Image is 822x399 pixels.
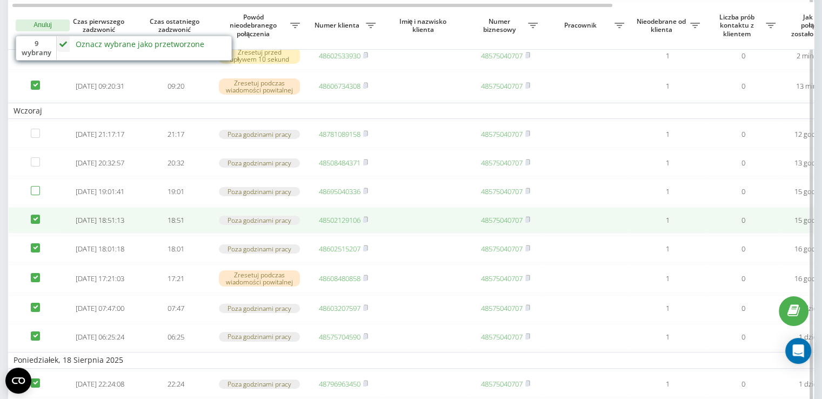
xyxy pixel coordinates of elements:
[705,295,781,322] td: 0
[630,72,705,101] td: 1
[138,178,213,205] td: 19:01
[5,368,31,394] button: Open CMP widget
[319,379,360,389] a: 48796963450
[62,207,138,234] td: [DATE] 18:51:13
[138,324,213,350] td: 06:25
[62,371,138,397] td: [DATE] 22:24:08
[219,130,300,139] div: Poza godzinami pracy
[219,244,300,254] div: Poza godzinami pracy
[549,21,614,30] span: Pracownik
[711,13,766,38] span: Liczba prób kontaktu z klientem
[219,270,300,287] div: Zresetuj podczas wiadomości powitalnej
[138,121,213,148] td: 21:17
[481,332,523,342] a: 48575040707
[62,178,138,205] td: [DATE] 19:01:41
[62,121,138,148] td: [DATE] 21:17:17
[481,274,523,283] a: 48575040707
[319,303,360,313] a: 48603207597
[138,295,213,322] td: 07:47
[319,129,360,139] a: 48781089158
[481,187,523,196] a: 48575040707
[319,187,360,196] a: 48695040336
[319,274,360,283] a: 48608480858
[705,207,781,234] td: 0
[319,51,360,61] a: 48602533930
[219,158,300,168] div: Poza godzinami pracy
[138,236,213,262] td: 18:01
[481,244,523,254] a: 48575040707
[630,295,705,322] td: 1
[630,207,705,234] td: 1
[62,236,138,262] td: [DATE] 18:01:18
[138,150,213,176] td: 20:32
[630,178,705,205] td: 1
[630,42,705,70] td: 1
[311,21,366,30] span: Numer klienta
[630,371,705,397] td: 1
[16,36,57,60] div: 9 wybrany
[705,264,781,293] td: 0
[219,48,300,64] div: Zresetuj przed upływem 10 sekund
[76,39,204,49] div: Oznacz wybrane jako przetworzone
[705,178,781,205] td: 0
[630,121,705,148] td: 1
[635,17,690,34] span: Nieodebrane od klienta
[62,324,138,350] td: [DATE] 06:25:24
[319,215,360,225] a: 48502129106
[481,81,523,91] a: 48575040707
[473,17,528,34] span: Numer biznesowy
[138,371,213,397] td: 22:24
[785,338,811,364] div: Open Intercom Messenger
[481,303,523,313] a: 48575040707
[319,158,360,168] a: 48508484371
[62,264,138,293] td: [DATE] 17:21:03
[705,150,781,176] td: 0
[219,216,300,225] div: Poza godzinami pracy
[62,72,138,101] td: [DATE] 09:20:31
[705,371,781,397] td: 0
[630,150,705,176] td: 1
[705,72,781,101] td: 0
[219,332,300,341] div: Poza godzinami pracy
[630,324,705,350] td: 1
[146,17,205,34] span: Czas ostatniego zadzwonić
[705,121,781,148] td: 0
[62,295,138,322] td: [DATE] 07:47:00
[390,17,458,34] span: Imię i nazwisko klienta
[705,236,781,262] td: 0
[219,13,290,38] span: Powód nieodebranego połączenia
[138,207,213,234] td: 18:51
[481,158,523,168] a: 48575040707
[71,17,129,34] span: Czas pierwszego zadzwonić
[481,215,523,225] a: 48575040707
[319,332,360,342] a: 48575704590
[705,324,781,350] td: 0
[62,150,138,176] td: [DATE] 20:32:57
[630,264,705,293] td: 1
[138,72,213,101] td: 09:20
[319,244,360,254] a: 48602515207
[481,51,523,61] a: 48575040707
[219,187,300,196] div: Poza godzinami pracy
[219,304,300,313] div: Poza godzinami pracy
[481,129,523,139] a: 48575040707
[219,380,300,389] div: Poza godzinami pracy
[319,81,360,91] a: 48606734308
[16,19,70,31] button: Anuluj
[705,42,781,70] td: 0
[219,78,300,95] div: Zresetuj podczas wiadomości powitalnej
[138,264,213,293] td: 17:21
[630,236,705,262] td: 1
[481,379,523,389] a: 48575040707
